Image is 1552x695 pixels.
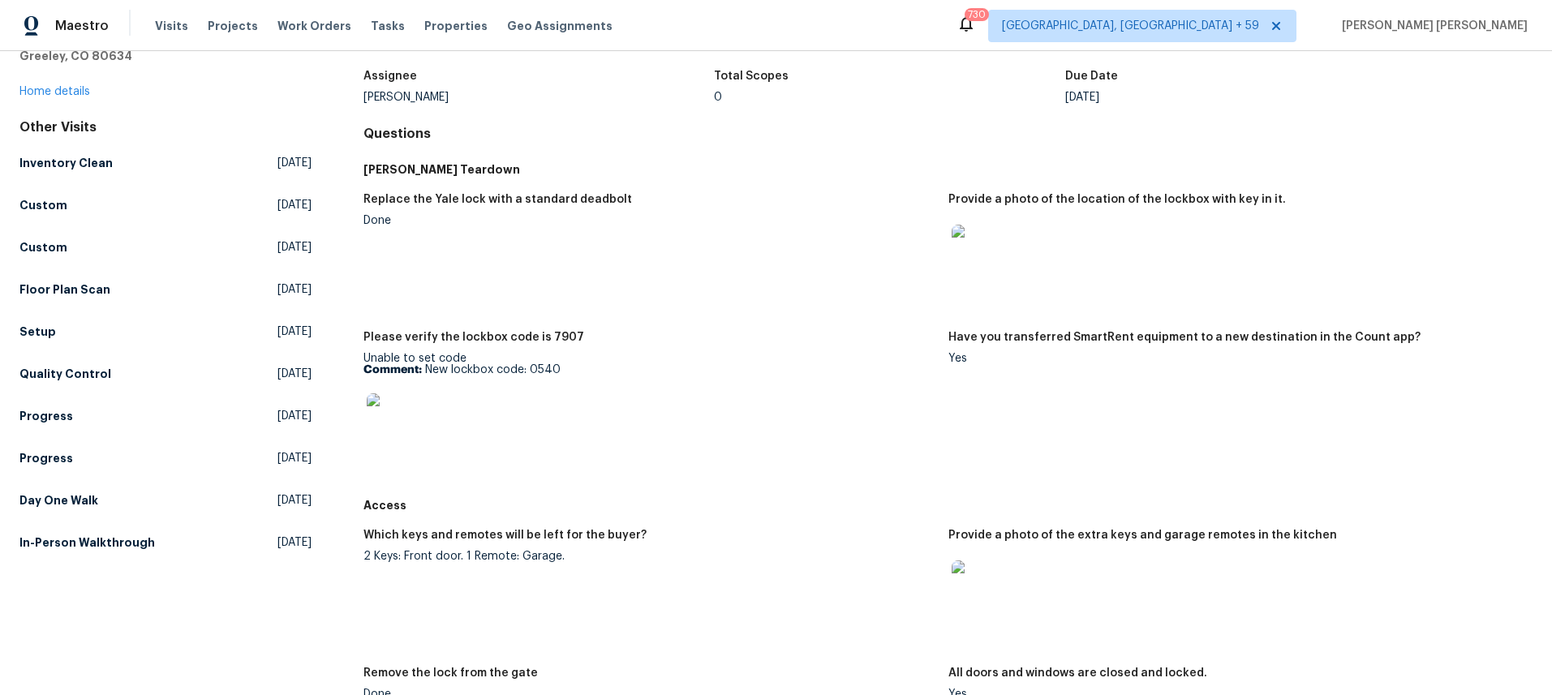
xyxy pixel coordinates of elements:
span: Visits [155,18,188,34]
div: Done [363,215,935,226]
div: Other Visits [19,119,312,135]
span: [DATE] [277,155,312,171]
div: Unable to set code [363,353,935,455]
div: 730 [968,6,986,23]
a: Quality Control[DATE] [19,359,312,388]
span: Work Orders [277,18,351,34]
a: Home details [19,86,90,97]
span: [PERSON_NAME] [PERSON_NAME] [1335,18,1528,34]
h5: In-Person Walkthrough [19,534,155,551]
h5: Access [363,497,1533,513]
div: [DATE] [1065,92,1416,103]
h5: Floor Plan Scan [19,281,110,298]
h5: Progress [19,408,73,424]
a: Custom[DATE] [19,191,312,220]
h5: Custom [19,197,67,213]
h5: All doors and windows are closed and locked. [948,667,1207,679]
span: Maestro [55,18,109,34]
a: Day One Walk[DATE] [19,486,312,515]
h5: Due Date [1065,71,1118,82]
div: Yes [948,353,1520,364]
h5: Provide a photo of the extra keys and garage remotes in the kitchen [948,530,1337,541]
a: Setup[DATE] [19,317,312,346]
span: Geo Assignments [507,18,613,34]
h5: Progress [19,450,73,466]
h5: Greeley, CO 80634 [19,48,312,64]
span: [DATE] [277,534,312,551]
p: New lockbox code: 0540 [363,364,935,375]
span: Tasks [371,20,405,32]
h5: Setup [19,324,56,340]
h5: Provide a photo of the location of the lockbox with key in it. [948,194,1286,205]
span: [DATE] [277,324,312,340]
h4: Questions [363,126,1533,142]
div: [PERSON_NAME] [363,92,714,103]
span: [DATE] [277,450,312,466]
a: Floor Plan Scan[DATE] [19,275,312,304]
h5: Assignee [363,71,417,82]
span: [DATE] [277,239,312,255]
div: 2 Keys: Front door. 1 Remote: Garage. [363,551,935,562]
b: Comment: [363,364,422,375]
a: In-Person Walkthrough[DATE] [19,528,312,557]
h5: Remove the lock from the gate [363,667,538,679]
h5: Which keys and remotes will be left for the buyer? [363,530,647,541]
h5: Please verify the lockbox code is 7907 [363,332,584,343]
h5: [PERSON_NAME] Teardown [363,161,1533,178]
h5: Day One Walk [19,492,98,508]
span: Projects [208,18,258,34]
a: Custom[DATE] [19,233,312,262]
h5: Quality Control [19,366,111,382]
a: Inventory Clean[DATE] [19,148,312,178]
h5: Total Scopes [714,71,789,82]
span: [DATE] [277,366,312,382]
a: Progress[DATE] [19,401,312,431]
span: [DATE] [277,197,312,213]
h5: Inventory Clean [19,155,113,171]
span: [DATE] [277,492,312,508]
span: [DATE] [277,281,312,298]
h5: Replace the Yale lock with a standard deadbolt [363,194,632,205]
div: 0 [714,92,1064,103]
span: Properties [424,18,488,34]
h5: Have you transferred SmartRent equipment to a new destination in the Count app? [948,332,1421,343]
a: Progress[DATE] [19,444,312,473]
h5: Custom [19,239,67,255]
span: [DATE] [277,408,312,424]
span: [GEOGRAPHIC_DATA], [GEOGRAPHIC_DATA] + 59 [1002,18,1259,34]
